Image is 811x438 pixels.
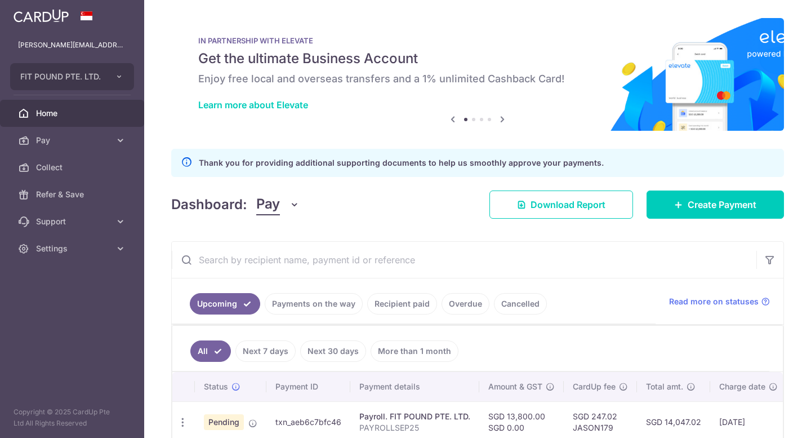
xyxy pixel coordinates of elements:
h5: Get the ultimate Business Account [198,50,757,68]
span: Collect [36,162,110,173]
span: Refer & Save [36,189,110,200]
p: IN PARTNERSHIP WITH ELEVATE [198,36,757,45]
a: Read more on statuses [669,296,770,307]
a: Payments on the way [265,293,363,315]
span: FIT POUND PTE. LTD. [20,71,104,82]
span: Support [36,216,110,227]
a: Create Payment [647,191,784,219]
span: Download Report [531,198,605,211]
button: FIT POUND PTE. LTD. [10,63,134,90]
span: Read more on statuses [669,296,759,307]
p: PAYROLLSEP25 [359,422,470,433]
th: Payment details [350,372,479,401]
a: Download Report [489,191,633,219]
a: Recipient paid [367,293,437,315]
img: CardUp [14,9,69,23]
span: Pay [36,135,110,146]
span: Create Payment [688,198,756,211]
span: Home [36,108,110,119]
a: All [190,340,231,362]
button: Pay [256,194,300,215]
a: Learn more about Elevate [198,99,308,110]
span: Total amt. [646,381,683,392]
h6: Enjoy free local and overseas transfers and a 1% unlimited Cashback Card! [198,72,757,86]
a: Next 30 days [300,340,366,362]
span: Charge date [719,381,765,392]
a: Cancelled [494,293,547,315]
a: Next 7 days [235,340,296,362]
span: Amount & GST [488,381,542,392]
span: Pay [256,194,280,215]
p: [PERSON_NAME][EMAIL_ADDRESS][DOMAIN_NAME] [18,39,126,51]
h4: Dashboard: [171,194,247,215]
span: Status [204,381,228,392]
span: CardUp fee [573,381,616,392]
img: Renovation banner [171,18,784,131]
div: Payroll. FIT POUND PTE. LTD. [359,411,470,422]
span: Settings [36,243,110,254]
span: Pending [204,414,244,430]
a: More than 1 month [371,340,458,362]
th: Payment ID [266,372,350,401]
p: Thank you for providing additional supporting documents to help us smoothly approve your payments. [199,156,604,170]
a: Overdue [442,293,489,315]
a: Upcoming [190,293,260,315]
input: Search by recipient name, payment id or reference [172,242,756,278]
